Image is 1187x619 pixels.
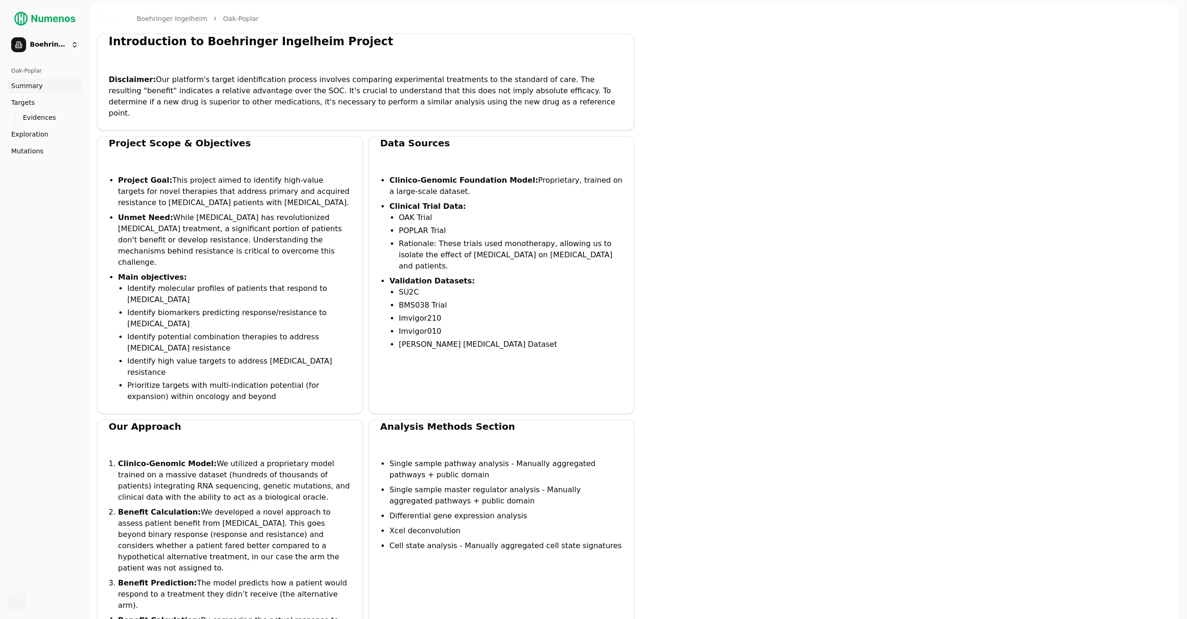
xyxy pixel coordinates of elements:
li: We developed a novel approach to assess patient benefit from [MEDICAL_DATA]. This goes beyond bin... [118,507,351,574]
a: Targets [7,95,82,110]
li: Cell state analysis - Manually aggregated cell state signatures [389,540,623,551]
li: SU2C [399,287,623,298]
div: Oak-Poplar [7,63,82,78]
li: This project aimed to identify high-value targets for novel therapies that address primary and ac... [118,175,351,208]
li: Prioritize targets with multi-indication potential (for expansion) within oncology and beyond [127,380,351,402]
a: Exploration [7,127,82,142]
strong: Clinical Trial Data: [389,202,466,211]
li: Identify high value targets to address [MEDICAL_DATA] resistance [127,356,351,378]
img: Numenos [7,7,82,30]
li: Xcel deconvolution [389,525,623,536]
strong: Benefit Prediction: [118,578,197,587]
a: Summary [7,78,82,93]
li: Single sample pathway analysis - Manually aggregated pathways + public domain [389,458,623,481]
button: Toggle Dark Mode [112,12,125,25]
button: Toggle Sidebar [95,12,108,25]
li: While [MEDICAL_DATA] has revolutionized [MEDICAL_DATA] treatment, a significant portion of patien... [118,212,351,268]
span: Mutations [11,146,43,156]
li: BMS038 Trial [399,300,623,311]
span: Exploration [11,130,49,139]
strong: Main objectives: [118,273,187,282]
li: Imvigor210 [399,313,623,324]
li: OAK Trial [399,212,623,223]
li: The model predicts how a patient would respond to a treatment they didn’t receive (the alternativ... [118,578,351,611]
li: Rationale: These trials used monotherapy, allowing us to isolate the effect of [MEDICAL_DATA] on ... [399,238,623,272]
li: Proprietary, trained on a large-scale dataset. [389,175,623,197]
strong: Benefit Calculation: [118,508,201,516]
div: Project Scope & Objectives [109,137,351,150]
li: [PERSON_NAME] [MEDICAL_DATA] Dataset [399,339,623,350]
span: Summary [11,81,43,90]
strong: Unmet Need: [118,213,173,222]
div: Data Sources [380,137,623,150]
li: Single sample master regulator analysis - Manually aggregated pathways + public domain [389,484,623,507]
a: Mutations [7,144,82,158]
strong: Validation Datasets: [389,276,475,285]
div: Analysis Methods Section [380,420,623,433]
button: Boehringer Ingelheim [7,34,82,56]
li: We utilized a proprietary model trained on a massive dataset (hundreds of thousands of patients) ... [118,458,351,503]
span: Targets [11,98,35,107]
span: Evidences [23,113,56,122]
li: Identify potential combination therapies to address [MEDICAL_DATA] resistance [127,331,351,354]
li: Differential gene expression analysis [389,510,623,522]
li: Imvigor010 [399,326,623,337]
a: Oak-Poplar [223,14,258,23]
a: Boehringer Ingelheim [137,14,207,23]
div: Introduction to Boehringer Ingelheim Project [109,34,623,49]
strong: Clinico-Genomic Foundation Model: [389,176,538,185]
strong: Clinico-Genomic Model: [118,459,216,468]
li: Identify biomarkers predicting response/resistance to [MEDICAL_DATA] [127,307,351,330]
li: POPLAR Trial [399,225,623,236]
li: Identify molecular profiles of patients that respond to [MEDICAL_DATA] [127,283,351,305]
a: Evidences [19,111,71,124]
strong: Project Goal: [118,176,172,185]
p: Our platform's target identification process involves comparing experimental treatments to the st... [109,74,623,119]
span: Boehringer Ingelheim [30,41,67,49]
div: Our Approach [109,420,351,433]
nav: breadcrumb [137,14,259,23]
strong: Disclaimer: [109,75,156,84]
